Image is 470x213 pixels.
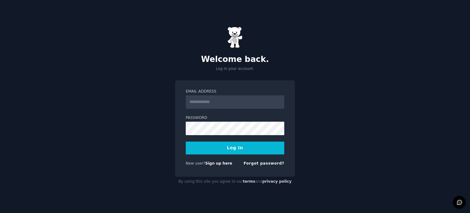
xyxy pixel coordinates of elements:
[175,66,295,72] p: Log in your account.
[243,179,255,184] a: terms
[227,27,243,48] img: Gummy Bear
[186,161,205,165] span: New user?
[205,161,232,165] a: Sign up here
[175,55,295,64] h2: Welcome back.
[244,161,284,165] a: Forgot password?
[186,115,284,121] label: Password
[186,89,284,94] label: Email Address
[262,179,292,184] a: privacy policy
[186,142,284,154] button: Log In
[175,177,295,187] div: By using this site you agree to our and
